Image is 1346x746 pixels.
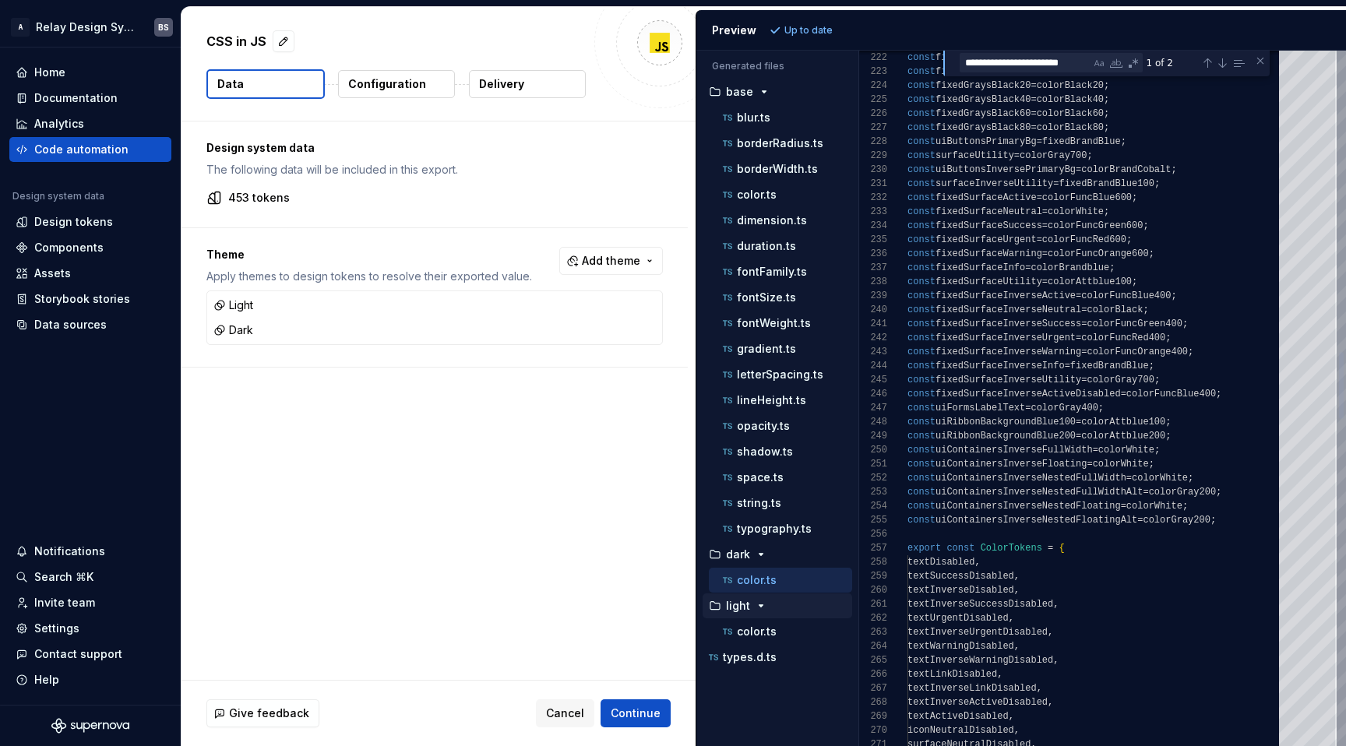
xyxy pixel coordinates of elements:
button: letterSpacing.ts [709,366,852,383]
div: Contact support [34,646,122,662]
span: = [1076,290,1081,301]
span: colorGray700 [1020,150,1087,161]
span: = [1031,94,1036,105]
span: const [907,487,936,498]
span: ; [1132,276,1137,287]
span: const [907,248,936,259]
span: const [907,333,936,343]
span: = [1025,403,1031,413]
span: fixedBrandBlue100 [1059,178,1154,189]
span: const [907,178,936,189]
p: Up to date [784,24,833,37]
span: fixedGraysBlack20 [936,80,1031,91]
button: Contact support [9,642,171,667]
a: Home [9,60,171,85]
span: = [1031,108,1036,119]
div: Storybook stories [34,291,130,307]
span: ; [1109,262,1115,273]
a: Code automation [9,137,171,162]
p: typography.ts [737,523,812,535]
span: = [1036,136,1041,147]
span: = [1076,431,1081,442]
span: = [1041,248,1047,259]
div: Design tokens [34,214,113,230]
div: A [11,18,30,37]
span: ; [1104,206,1109,217]
span: Add theme [582,253,640,269]
span: colorBlack80 [1036,122,1103,133]
span: = [1041,220,1047,231]
span: ; [1098,403,1103,413]
p: string.ts [737,497,781,509]
span: ; [1154,445,1159,456]
span: colorAttblue100 [1081,417,1165,428]
span: = [1053,178,1059,189]
span: fixedSurfaceInfo [936,262,1025,273]
div: 247 [859,401,887,415]
p: color.ts [737,625,777,638]
span: uiFormsLabelText [936,403,1025,413]
div: Match Whole Word (⌥⌘W) [1108,55,1124,71]
span: ; [1148,361,1154,371]
span: = [1036,234,1041,245]
p: 453 tokens [228,190,290,206]
div: 226 [859,107,887,121]
p: borderWidth.ts [737,163,818,175]
span: ; [1104,122,1109,133]
div: 250 [859,443,887,457]
span: ; [1188,473,1193,484]
span: colorFuncGreen400 [1087,318,1182,329]
div: Notifications [34,544,105,559]
span: const [907,473,936,484]
div: 232 [859,191,887,205]
span: const [907,403,936,413]
p: color.ts [737,188,777,201]
p: letterSpacing.ts [737,368,823,381]
span: colorBlack60 [1036,108,1103,119]
div: 242 [859,331,887,345]
span: const [907,192,936,203]
div: 245 [859,373,887,387]
a: Assets [9,261,171,286]
div: Analytics [34,116,84,132]
button: Notifications [9,539,171,564]
p: Configuration [348,76,426,92]
span: ; [1132,192,1137,203]
div: Search ⌘K [34,569,93,585]
p: fontSize.ts [737,291,796,304]
span: fixedSurfaceSuccess [936,220,1042,231]
button: light [703,597,852,614]
span: ; [1165,431,1171,442]
span: const [907,262,936,273]
button: color.ts [709,572,852,589]
span: colorFuncBlue600 [1041,192,1131,203]
span: = [1087,459,1092,470]
div: Next Match (Enter) [1216,57,1228,69]
span: const [907,431,936,442]
div: 253 [859,485,887,499]
button: Cancel [536,699,594,727]
span: colorFuncRed600 [1041,234,1126,245]
span: ; [1143,220,1148,231]
p: Delivery [479,76,524,92]
button: shadow.ts [709,443,852,460]
button: Configuration [338,70,455,98]
span: const [907,347,936,357]
button: color.ts [709,623,852,640]
span: fixedSurfaceInverseUrgent [936,333,1076,343]
span: const [907,417,936,428]
span: colorBrandCobalt [1081,164,1171,175]
div: Design system data [12,190,104,202]
button: Add theme [559,247,663,275]
span: colorWhite [1132,473,1188,484]
span: const [907,136,936,147]
span: Continue [611,706,661,721]
span: fixedSurfaceUtility [936,276,1042,287]
div: Use Regular Expression (⌥⌘R) [1126,55,1141,71]
p: dimension.ts [737,214,807,227]
button: borderWidth.ts [709,160,852,178]
button: opacity.ts [709,417,852,435]
div: 227 [859,121,887,135]
div: 248 [859,415,887,429]
span: surfaceUtility [936,150,1014,161]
